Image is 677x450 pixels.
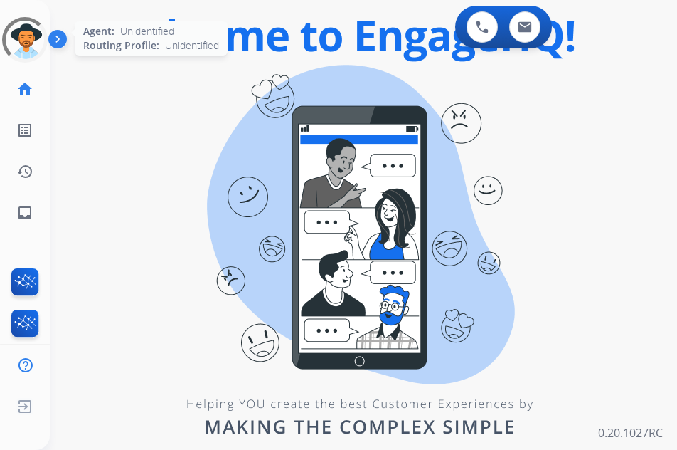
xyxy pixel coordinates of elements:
mat-icon: history [16,163,33,180]
mat-icon: home [16,80,33,98]
span: Routing Profile: [83,38,159,53]
mat-icon: list_alt [16,122,33,139]
span: Unidentified [165,38,219,53]
mat-icon: inbox [16,204,33,221]
span: Agent: [83,24,114,38]
span: Unidentified [120,24,174,38]
p: 0.20.1027RC [598,424,663,441]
